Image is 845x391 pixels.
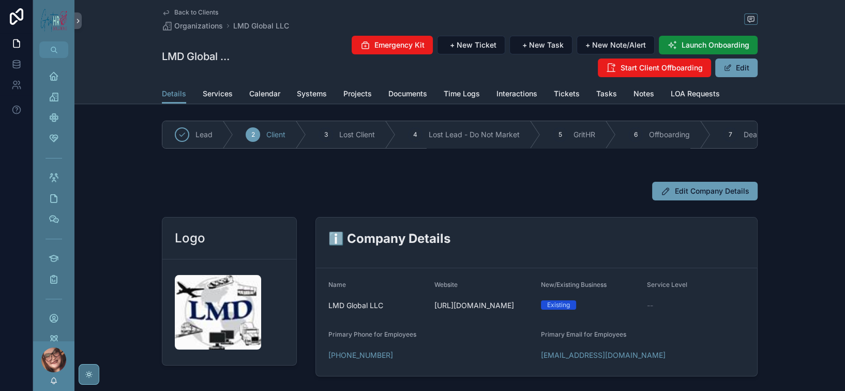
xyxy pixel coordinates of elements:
img: image001.jpg [175,275,261,350]
button: + New Ticket [437,36,505,54]
span: Service Level [647,281,687,288]
button: Launch Onboarding [659,36,758,54]
span: Lost Client [339,129,375,140]
span: Client [266,129,285,140]
a: [EMAIL_ADDRESS][DOMAIN_NAME] [541,350,666,360]
button: Emergency Kit [352,36,433,54]
span: Emergency Kit [374,40,425,50]
span: + New Task [522,40,564,50]
img: App logo [39,5,68,36]
a: Tasks [596,84,617,105]
span: Deactivated [744,129,785,140]
a: Tickets [554,84,580,105]
span: Launch Onboarding [682,40,749,50]
span: Services [203,89,233,99]
a: [PHONE_NUMBER] [328,350,393,360]
a: Calendar [249,84,280,105]
span: Website [434,281,458,288]
span: Notes [633,89,654,99]
span: Edit Company Details [675,186,749,196]
span: [URL][DOMAIN_NAME] [434,300,532,311]
span: Time Logs [444,89,480,99]
span: + New Ticket [450,40,496,50]
span: Systems [297,89,327,99]
button: Edit [715,59,758,77]
button: Edit Company Details [652,182,758,200]
span: Primary Phone for Employees [328,330,416,338]
span: Interactions [496,89,537,99]
button: + New Note/Alert [577,36,655,54]
span: + New Note/Alert [585,40,646,50]
span: LOA Requests [671,89,720,99]
span: Start Client Offboarding [621,63,703,73]
button: + New Task [509,36,572,54]
a: LMD Global LLC [233,21,289,31]
span: LMD Global LLC [328,300,426,311]
span: Projects [343,89,372,99]
a: Organizations [162,21,223,31]
a: Details [162,84,186,104]
span: New/Existing Business [541,281,607,288]
button: Start Client Offboarding [598,59,711,77]
span: 6 [634,131,638,139]
h2: ℹ️ Company Details [328,230,745,247]
span: Organizations [174,21,223,31]
a: Back to Clients [162,8,218,17]
div: scrollable content [33,58,74,341]
span: 2 [251,131,255,139]
a: Documents [388,84,427,105]
span: Tasks [596,89,617,99]
span: Lead [195,129,213,140]
a: LOA Requests [671,84,720,105]
span: Calendar [249,89,280,99]
a: Notes [633,84,654,105]
span: 3 [324,131,328,139]
span: Tickets [554,89,580,99]
span: 4 [413,131,417,139]
span: GritHR [574,129,595,140]
span: Lost Lead - Do Not Market [429,129,520,140]
span: 5 [559,131,562,139]
span: Primary Email for Employees [541,330,626,338]
a: Time Logs [444,84,480,105]
h2: Logo [175,230,205,247]
a: Projects [343,84,372,105]
span: -- [647,300,653,311]
a: Systems [297,84,327,105]
h1: LMD Global LLC [162,49,232,64]
span: 7 [729,131,732,139]
span: Offboarding [649,129,690,140]
span: Documents [388,89,427,99]
div: Existing [547,300,570,310]
a: Services [203,84,233,105]
span: Details [162,89,186,99]
span: Name [328,281,346,288]
a: Interactions [496,84,537,105]
span: Back to Clients [174,8,218,17]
